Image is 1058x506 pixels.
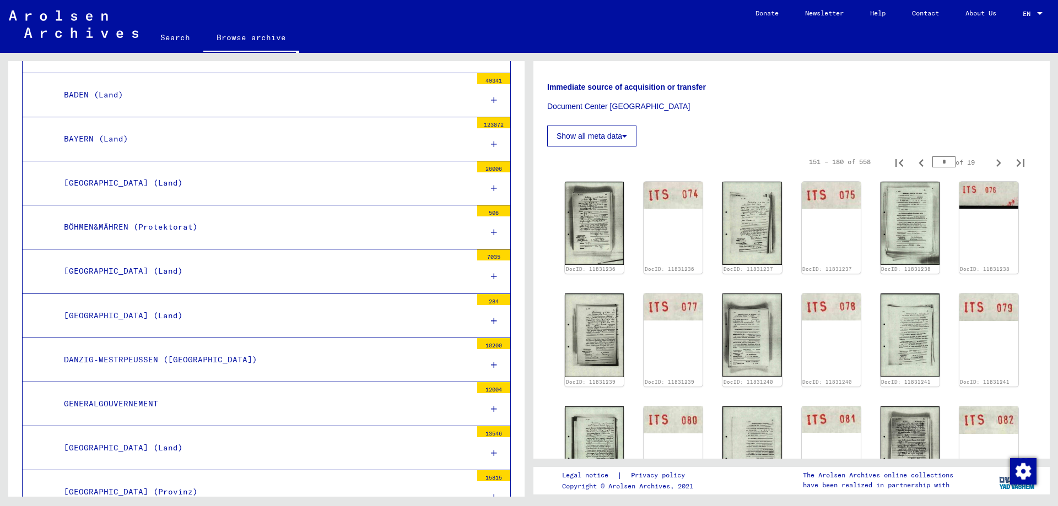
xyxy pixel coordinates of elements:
[477,426,510,437] div: 13546
[1010,458,1036,484] div: Change consent
[888,151,910,173] button: First page
[56,128,472,150] div: BAYERN (Land)
[562,470,698,481] div: |
[477,382,510,393] div: 12004
[147,24,203,51] a: Search
[724,266,773,272] a: DocID: 11831237
[1023,10,1035,18] span: EN
[724,379,773,385] a: DocID: 11831240
[644,293,703,320] img: 002.jpg
[477,117,510,128] div: 123872
[881,406,940,489] img: 001.jpg
[565,406,624,489] img: 001.jpg
[960,266,1010,272] a: DocID: 11831238
[547,83,706,91] b: Immediate source of acquisition or transfer
[932,157,987,167] div: of 19
[802,379,852,385] a: DocID: 11831240
[645,266,694,272] a: DocID: 11831236
[56,481,472,503] div: [GEOGRAPHIC_DATA] (Provinz)
[562,470,617,481] a: Legal notice
[722,406,781,489] img: 001.jpg
[56,305,472,327] div: [GEOGRAPHIC_DATA] (Land)
[1010,458,1037,485] img: Change consent
[881,266,931,272] a: DocID: 11831238
[910,151,932,173] button: Previous page
[959,406,1018,434] img: 002.jpg
[565,293,624,377] img: 001.jpg
[959,293,1018,320] img: 002.jpg
[56,84,472,106] div: BADEN (Land)
[56,172,472,194] div: [GEOGRAPHIC_DATA] (Land)
[881,379,931,385] a: DocID: 11831241
[565,182,624,265] img: 001.jpg
[56,260,472,282] div: [GEOGRAPHIC_DATA] (Land)
[802,293,861,320] img: 002.jpg
[722,182,781,265] img: 001.jpg
[959,182,1018,209] img: 002.jpg
[9,10,138,38] img: Arolsen_neg.svg
[722,293,781,377] img: 001.jpg
[547,101,1036,112] p: Document Center [GEOGRAPHIC_DATA]
[1010,151,1032,173] button: Last page
[566,379,616,385] a: DocID: 11831239
[881,182,940,265] img: 001.jpg
[562,481,698,491] p: Copyright © Arolsen Archives, 2021
[960,379,1010,385] a: DocID: 11831241
[56,393,472,415] div: GENERALGOUVERNEMENT
[566,266,616,272] a: DocID: 11831236
[809,157,871,167] div: 151 – 180 of 558
[644,406,703,433] img: 002.jpg
[803,470,953,480] p: The Arolsen Archives online collections
[997,466,1038,494] img: yv_logo.png
[802,182,861,209] img: 002.jpg
[477,470,510,481] div: 15815
[803,480,953,490] p: have been realized in partnership with
[477,338,510,349] div: 10200
[881,293,940,377] img: 001.jpg
[56,349,472,371] div: DANZIG-WESTRPEUSSEN ([GEOGRAPHIC_DATA])
[56,437,472,459] div: [GEOGRAPHIC_DATA] (Land)
[802,406,861,433] img: 002.jpg
[477,249,510,260] div: 7035
[477,161,510,172] div: 26006
[477,205,510,216] div: 506
[622,470,698,481] a: Privacy policy
[644,182,703,209] img: 002.jpg
[547,126,636,146] button: Show all meta data
[477,73,510,84] div: 49341
[802,266,852,272] a: DocID: 11831237
[645,379,694,385] a: DocID: 11831239
[56,216,472,238] div: BÖHMEN&MÄHREN (Protektorat)
[203,24,299,53] a: Browse archive
[477,294,510,305] div: 284
[987,151,1010,173] button: Next page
